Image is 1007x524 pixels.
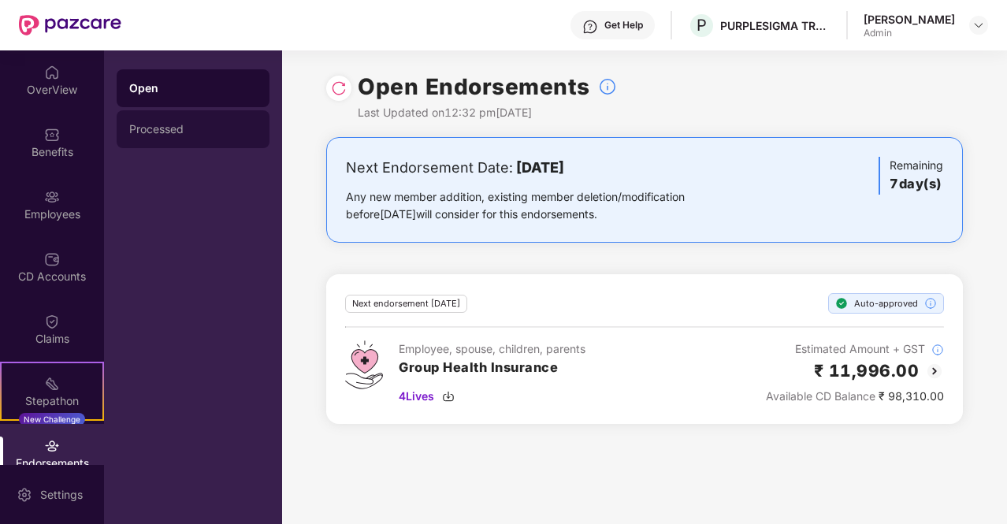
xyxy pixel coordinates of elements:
img: svg+xml;base64,PHN2ZyBpZD0iRW1wbG95ZWVzIiB4bWxucz0iaHR0cDovL3d3dy53My5vcmcvMjAwMC9zdmciIHdpZHRoPS... [44,189,60,205]
div: Employee, spouse, children, parents [399,340,585,358]
div: [PERSON_NAME] [864,12,955,27]
div: PURPLESIGMA TRADING LLP [720,18,830,33]
div: Next endorsement [DATE] [345,295,467,313]
img: New Pazcare Logo [19,15,121,35]
div: Auto-approved [828,293,944,314]
span: 4 Lives [399,388,434,405]
div: ₹ 98,310.00 [766,388,944,405]
div: Admin [864,27,955,39]
img: svg+xml;base64,PHN2ZyB4bWxucz0iaHR0cDovL3d3dy53My5vcmcvMjAwMC9zdmciIHdpZHRoPSI0Ny43MTQiIGhlaWdodD... [345,340,383,389]
img: svg+xml;base64,PHN2ZyBpZD0iRHJvcGRvd24tMzJ4MzIiIHhtbG5zPSJodHRwOi8vd3d3LnczLm9yZy8yMDAwL3N2ZyIgd2... [972,19,985,32]
img: svg+xml;base64,PHN2ZyBpZD0iRG93bmxvYWQtMzJ4MzIiIHhtbG5zPSJodHRwOi8vd3d3LnczLm9yZy8yMDAwL3N2ZyIgd2... [442,390,455,403]
span: P [697,16,707,35]
div: Processed [129,123,257,136]
div: Settings [35,487,87,503]
b: [DATE] [516,159,564,176]
img: svg+xml;base64,PHN2ZyBpZD0iSGVscC0zMngzMiIgeG1sbnM9Imh0dHA6Ly93d3cudzMub3JnLzIwMDAvc3ZnIiB3aWR0aD... [582,19,598,35]
img: svg+xml;base64,PHN2ZyBpZD0iU2V0dGluZy0yMHgyMCIgeG1sbnM9Imh0dHA6Ly93d3cudzMub3JnLzIwMDAvc3ZnIiB3aW... [17,487,32,503]
img: svg+xml;base64,PHN2ZyBpZD0iQ0RfQWNjb3VudHMiIGRhdGEtbmFtZT0iQ0QgQWNjb3VudHMiIHhtbG5zPSJodHRwOi8vd3... [44,251,60,267]
img: svg+xml;base64,PHN2ZyBpZD0iQmFjay0yMHgyMCIgeG1sbnM9Imh0dHA6Ly93d3cudzMub3JnLzIwMDAvc3ZnIiB3aWR0aD... [925,362,944,381]
div: Stepathon [2,393,102,409]
div: New Challenge [19,413,85,426]
h2: ₹ 11,996.00 [814,358,920,384]
div: Next Endorsement Date: [346,157,734,179]
h1: Open Endorsements [358,69,590,104]
div: Estimated Amount + GST [766,340,944,358]
img: svg+xml;base64,PHN2ZyBpZD0iSG9tZSIgeG1sbnM9Imh0dHA6Ly93d3cudzMub3JnLzIwMDAvc3ZnIiB3aWR0aD0iMjAiIG... [44,65,60,80]
div: Remaining [879,157,943,195]
img: svg+xml;base64,PHN2ZyBpZD0iRW5kb3JzZW1lbnRzIiB4bWxucz0iaHR0cDovL3d3dy53My5vcmcvMjAwMC9zdmciIHdpZH... [44,438,60,454]
img: svg+xml;base64,PHN2ZyB4bWxucz0iaHR0cDovL3d3dy53My5vcmcvMjAwMC9zdmciIHdpZHRoPSIyMSIgaGVpZ2h0PSIyMC... [44,376,60,392]
h3: Group Health Insurance [399,358,585,378]
div: Any new member addition, existing member deletion/modification before [DATE] will consider for th... [346,188,734,223]
img: svg+xml;base64,PHN2ZyBpZD0iQmVuZWZpdHMiIHhtbG5zPSJodHRwOi8vd3d3LnczLm9yZy8yMDAwL3N2ZyIgd2lkdGg9Ij... [44,127,60,143]
img: svg+xml;base64,PHN2ZyBpZD0iSW5mb18tXzMyeDMyIiBkYXRhLW5hbWU9IkluZm8gLSAzMngzMiIgeG1sbnM9Imh0dHA6Ly... [924,297,937,310]
div: Get Help [604,19,643,32]
div: Last Updated on 12:32 pm[DATE] [358,104,617,121]
h3: 7 day(s) [890,174,943,195]
span: Available CD Balance [766,389,875,403]
img: svg+xml;base64,PHN2ZyBpZD0iSW5mb18tXzMyeDMyIiBkYXRhLW5hbWU9IkluZm8gLSAzMngzMiIgeG1sbnM9Imh0dHA6Ly... [598,77,617,96]
img: svg+xml;base64,PHN2ZyBpZD0iSW5mb18tXzMyeDMyIiBkYXRhLW5hbWU9IkluZm8gLSAzMngzMiIgeG1sbnM9Imh0dHA6Ly... [931,344,944,356]
img: svg+xml;base64,PHN2ZyBpZD0iQ2xhaW0iIHhtbG5zPSJodHRwOi8vd3d3LnczLm9yZy8yMDAwL3N2ZyIgd2lkdGg9IjIwIi... [44,314,60,329]
img: svg+xml;base64,PHN2ZyBpZD0iUmVsb2FkLTMyeDMyIiB4bWxucz0iaHR0cDovL3d3dy53My5vcmcvMjAwMC9zdmciIHdpZH... [331,80,347,96]
img: svg+xml;base64,PHN2ZyBpZD0iU3RlcC1Eb25lLTE2eDE2IiB4bWxucz0iaHR0cDovL3d3dy53My5vcmcvMjAwMC9zdmciIH... [835,297,848,310]
div: Open [129,80,257,96]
